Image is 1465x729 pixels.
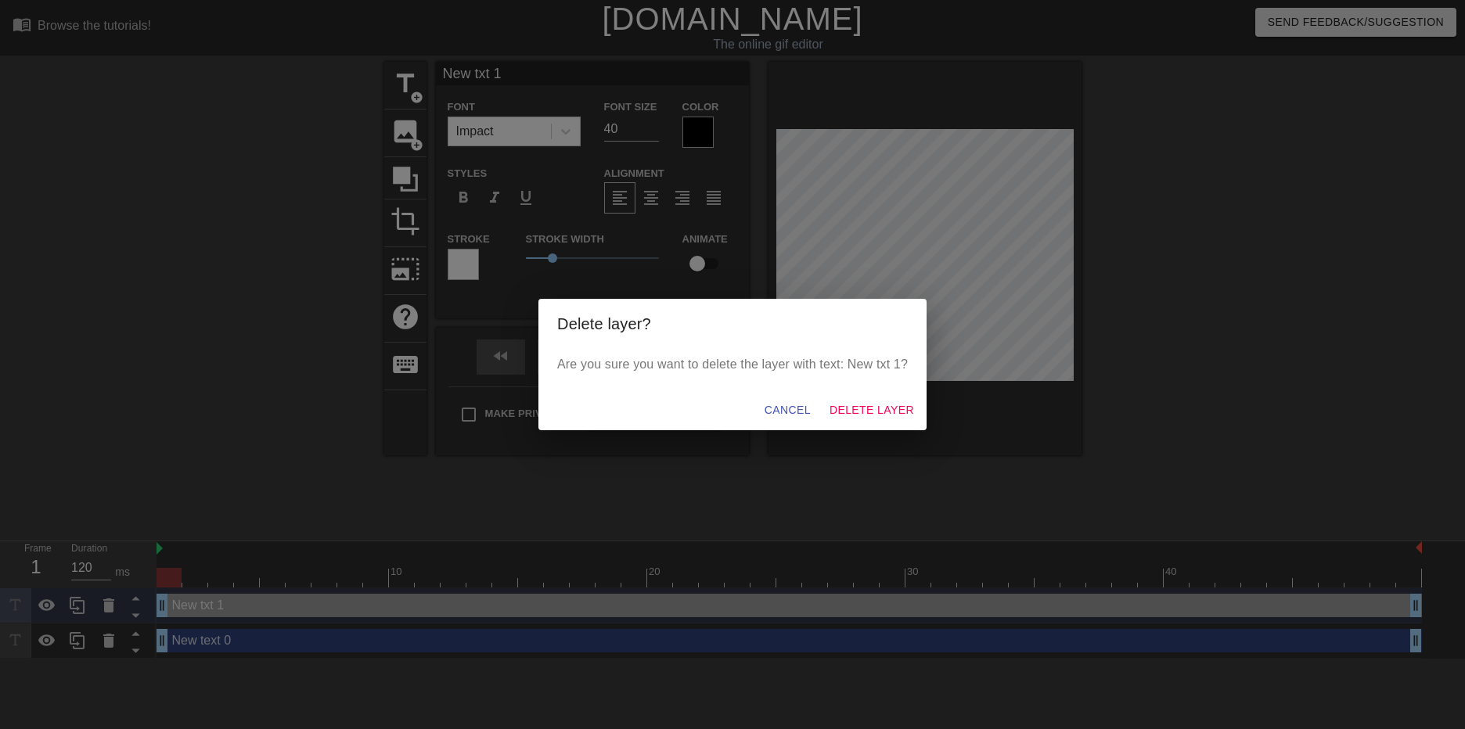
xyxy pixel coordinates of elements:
h2: Delete layer? [557,311,908,336]
p: Are you sure you want to delete the layer with text: New txt 1? [557,355,908,374]
button: Cancel [758,396,817,425]
span: Cancel [765,400,811,420]
span: Delete Layer [830,400,914,420]
button: Delete Layer [823,396,920,425]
